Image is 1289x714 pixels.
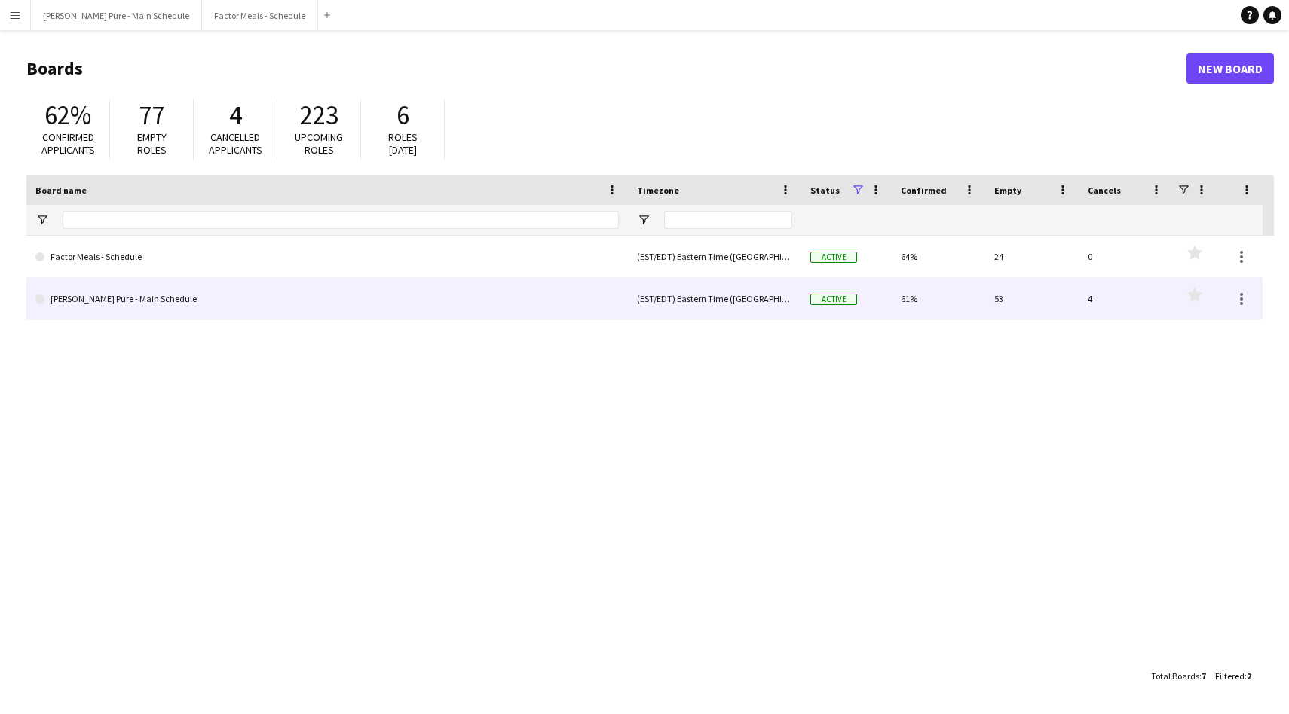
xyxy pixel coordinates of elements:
span: 77 [139,99,164,132]
input: Timezone Filter Input [664,211,792,229]
h1: Boards [26,57,1186,80]
div: 53 [985,278,1079,319]
span: 7 [1202,670,1206,682]
div: 61% [892,278,985,319]
span: Status [810,185,840,196]
span: Cancels [1088,185,1121,196]
div: (EST/EDT) Eastern Time ([GEOGRAPHIC_DATA] & [GEOGRAPHIC_DATA]) [628,236,801,277]
span: 2 [1247,670,1251,682]
span: Filtered [1215,670,1245,682]
span: Timezone [637,185,679,196]
div: 24 [985,236,1079,277]
a: Factor Meals - Schedule [35,236,619,278]
span: Confirmed [901,185,947,196]
span: Active [810,252,857,263]
span: Upcoming roles [295,130,343,157]
div: : [1215,661,1251,691]
a: [PERSON_NAME] Pure - Main Schedule [35,278,619,320]
span: 4 [229,99,242,132]
span: 62% [44,99,91,132]
span: Board name [35,185,87,196]
span: Empty roles [137,130,167,157]
button: Open Filter Menu [637,213,651,227]
button: [PERSON_NAME] Pure - Main Schedule [31,1,202,30]
span: Total Boards [1151,670,1199,682]
span: Active [810,294,857,305]
span: 6 [396,99,409,132]
span: Cancelled applicants [209,130,262,157]
div: (EST/EDT) Eastern Time ([GEOGRAPHIC_DATA] & [GEOGRAPHIC_DATA]) [628,278,801,319]
div: 0 [1079,236,1172,277]
span: Roles [DATE] [388,130,418,157]
div: 4 [1079,278,1172,319]
span: Empty [994,185,1021,196]
span: 223 [300,99,338,132]
div: 64% [892,236,985,277]
input: Board name Filter Input [63,211,619,229]
span: Confirmed applicants [41,130,95,157]
button: Open Filter Menu [35,213,49,227]
button: Factor Meals - Schedule [202,1,318,30]
div: : [1151,661,1206,691]
a: New Board [1186,53,1274,84]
